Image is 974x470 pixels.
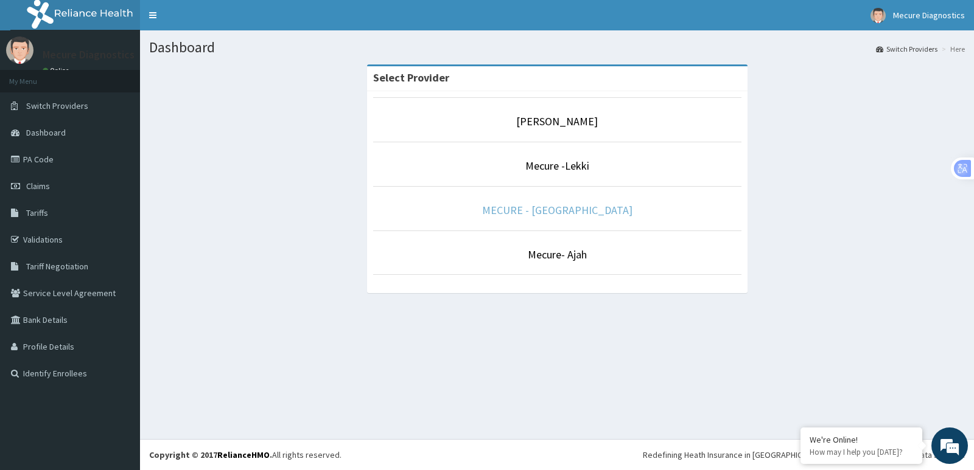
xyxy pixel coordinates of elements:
h1: Dashboard [149,40,965,55]
p: How may I help you today? [810,447,913,457]
a: [PERSON_NAME] [516,114,598,128]
footer: All rights reserved. [140,439,974,470]
a: Mecure- Ajah [528,247,587,261]
span: Switch Providers [26,100,88,111]
a: Switch Providers [876,44,937,54]
a: Mecure -Lekki [525,159,589,173]
a: MECURE - [GEOGRAPHIC_DATA] [482,203,632,217]
span: Tariff Negotiation [26,261,88,272]
img: User Image [871,8,886,23]
a: Online [43,66,72,75]
strong: Copyright © 2017 . [149,449,272,460]
span: Dashboard [26,127,66,138]
li: Here [939,44,965,54]
p: Mecure Diagnostics [43,49,135,60]
div: We're Online! [810,434,913,445]
span: Mecure Diagnostics [893,10,965,21]
a: RelianceHMO [217,449,270,460]
span: Tariffs [26,207,48,218]
strong: Select Provider [373,71,449,85]
div: Redefining Heath Insurance in [GEOGRAPHIC_DATA] using Telemedicine and Data Science! [643,449,965,461]
img: User Image [6,36,33,64]
span: Claims [26,181,50,192]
